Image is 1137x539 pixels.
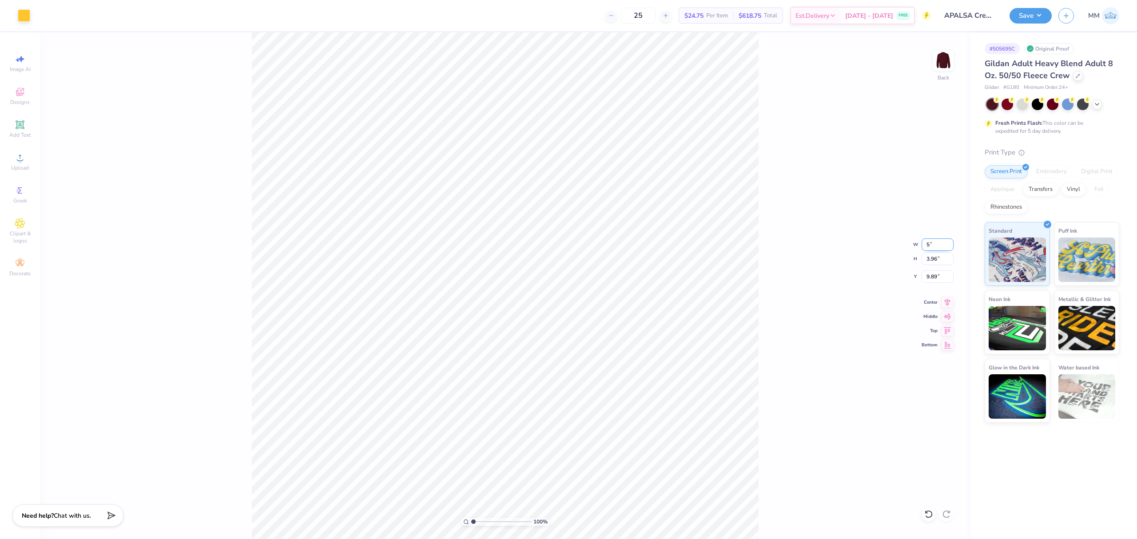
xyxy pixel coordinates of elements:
span: Chat with us. [54,511,91,520]
strong: Need help? [22,511,54,520]
span: FREE [898,12,908,19]
span: Top [922,328,938,334]
span: Bottom [922,342,938,348]
span: Decorate [9,270,31,277]
span: Minimum Order: 24 + [1024,84,1068,91]
span: Upload [11,164,29,171]
div: Rhinestones [985,201,1028,214]
strong: Fresh Prints Flash: [995,119,1042,127]
span: Per Item [706,11,728,20]
span: Image AI [10,66,31,73]
div: Applique [985,183,1020,196]
div: Foil [1089,183,1109,196]
div: This color can be expedited for 5 day delivery. [995,119,1105,135]
span: Center [922,299,938,305]
div: Image uploaded [1000,49,1115,59]
img: Metallic & Glitter Ink [1058,306,1116,350]
span: Add Text [9,131,31,139]
input: Untitled Design [938,7,1003,24]
span: # G180 [1003,84,1019,91]
span: [DATE] - [DATE] [845,11,893,20]
span: Greek [13,197,27,204]
span: 100 % [533,518,548,526]
img: Puff Ink [1058,238,1116,282]
span: Gildan [985,84,999,91]
div: Transfers [1023,183,1058,196]
span: $24.75 [684,11,704,20]
div: Back [938,74,949,82]
input: – – [621,8,656,24]
span: Neon Ink [989,294,1010,304]
img: Standard [989,238,1046,282]
img: Glow in the Dark Ink [989,374,1046,419]
span: Water based Ink [1058,363,1099,372]
span: Standard [989,226,1012,235]
div: Print Type [985,147,1119,158]
span: Glow in the Dark Ink [989,363,1039,372]
img: Back [934,52,952,69]
span: Metallic & Glitter Ink [1058,294,1111,304]
div: Digital Print [1075,165,1118,178]
span: Clipart & logos [4,230,36,244]
span: Designs [10,99,30,106]
span: Est. Delivery [795,11,829,20]
div: Screen Print [985,165,1028,178]
span: $618.75 [739,11,761,20]
span: Total [764,11,777,20]
button: close [1115,49,1121,59]
img: Neon Ink [989,306,1046,350]
div: Vinyl [1061,183,1086,196]
span: Middle [922,313,938,320]
div: Embroidery [1030,165,1073,178]
img: Water based Ink [1058,374,1116,419]
span: Puff Ink [1058,226,1077,235]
